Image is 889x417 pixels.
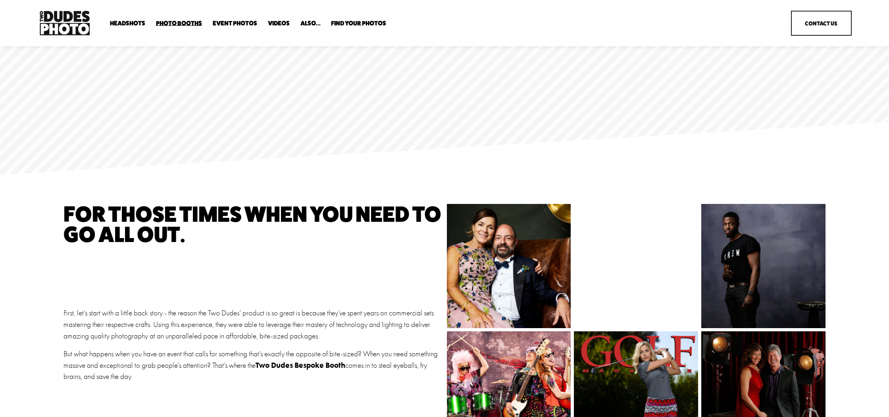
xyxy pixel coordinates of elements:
span: Find Your Photos [331,20,386,27]
img: Two Dudes Photo | Headshots, Portraits &amp; Photo Booths [37,9,92,37]
a: Event Photos [213,19,257,27]
h1: for those times when you need to go all out. [63,204,442,244]
span: Photo Booths [156,20,202,27]
p: First, let’s start with a little back story - the reason the Two Dudes’ product is so great is be... [63,307,442,342]
span: Also... [300,20,321,27]
img: 2Dudes_0513.jpg [701,204,825,390]
a: folder dropdown [300,19,321,27]
span: Headshots [110,20,145,27]
a: folder dropdown [331,19,386,27]
p: But what happens when you have an event that calls for something that’s exactly the opposite of b... [63,348,442,382]
a: Videos [268,19,290,27]
a: folder dropdown [110,19,145,27]
a: folder dropdown [156,19,202,27]
a: Contact Us [791,11,852,36]
img: MGDJ_19-08-17_0207.jpg [447,182,571,348]
strong: Two Dudes Bespoke Booth [256,361,345,370]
